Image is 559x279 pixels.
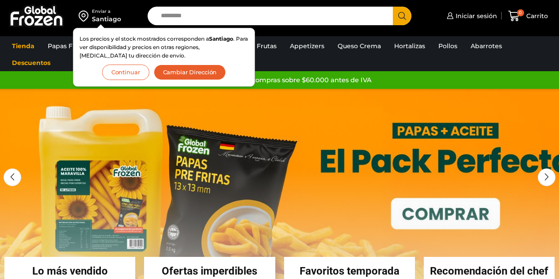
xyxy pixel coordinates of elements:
h2: Ofertas imperdibles [144,266,275,276]
span: Iniciar sesión [453,11,497,20]
a: Abarrotes [466,38,506,54]
a: Iniciar sesión [445,7,497,25]
a: Descuentos [8,54,55,71]
h2: Favoritos temporada [284,266,415,276]
a: Queso Crema [333,38,385,54]
button: Search button [393,7,411,25]
span: 0 [517,9,524,16]
a: Tienda [8,38,39,54]
button: Continuar [102,65,149,80]
button: Cambiar Dirección [154,65,226,80]
a: Appetizers [285,38,329,54]
p: Los precios y el stock mostrados corresponden a . Para ver disponibilidad y precios en otras regi... [80,34,248,60]
a: 0 Carrito [506,6,550,27]
a: Papas Fritas [43,38,91,54]
img: address-field-icon.svg [79,8,92,23]
div: Enviar a [92,8,121,15]
a: Pollos [434,38,462,54]
div: Santiago [92,15,121,23]
h2: Recomendación del chef [424,266,555,276]
h2: Lo más vendido [4,266,135,276]
strong: Santiago [209,35,233,42]
a: Hortalizas [390,38,430,54]
span: Carrito [524,11,548,20]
